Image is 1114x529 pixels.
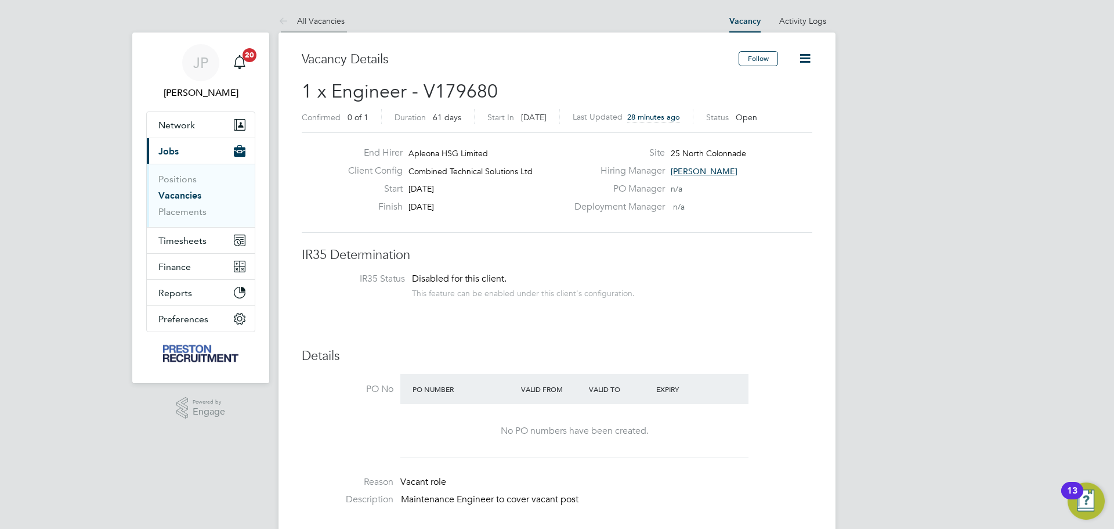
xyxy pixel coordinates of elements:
[395,112,426,123] label: Duration
[433,112,461,123] span: 61 days
[408,201,434,212] span: [DATE]
[739,51,778,66] button: Follow
[302,247,812,264] h3: IR35 Determination
[673,201,685,212] span: n/a
[627,112,680,122] span: 28 minutes ago
[567,183,665,195] label: PO Manager
[302,383,393,395] label: PO No
[487,112,514,123] label: Start In
[408,166,533,177] span: Combined Technical Solutions Ltd
[408,183,434,194] span: [DATE]
[158,174,197,185] a: Positions
[567,165,665,177] label: Hiring Manager
[671,166,737,177] span: [PERSON_NAME]
[302,112,341,123] label: Confirmed
[158,206,207,217] a: Placements
[348,112,368,123] span: 0 of 1
[339,183,403,195] label: Start
[132,33,269,383] nav: Main navigation
[401,494,812,506] p: Maintenance Engineer to cover vacant post
[302,80,498,103] span: 1 x Engineer - V179680
[158,235,207,246] span: Timesheets
[339,147,403,159] label: End Hirer
[158,287,192,298] span: Reports
[147,228,255,253] button: Timesheets
[193,407,225,417] span: Engage
[1068,483,1105,520] button: Open Resource Center, 13 new notifications
[706,112,729,123] label: Status
[339,165,403,177] label: Client Config
[671,148,746,159] span: 25 North Colonnade
[671,183,682,194] span: n/a
[653,379,721,400] div: Expiry
[736,112,757,123] span: Open
[147,280,255,305] button: Reports
[147,112,255,138] button: Network
[729,16,761,26] a: Vacancy
[158,190,201,201] a: Vacancies
[147,164,255,227] div: Jobs
[408,148,488,159] span: Apleona HSG Limited
[146,86,255,100] span: James Preston
[278,16,345,26] a: All Vacancies
[158,314,208,325] span: Preferences
[410,379,518,400] div: PO Number
[1067,491,1077,506] div: 13
[228,44,251,81] a: 20
[302,494,393,506] label: Description
[158,146,179,157] span: Jobs
[313,273,405,285] label: IR35 Status
[158,261,191,272] span: Finance
[302,348,812,365] h3: Details
[567,201,665,213] label: Deployment Manager
[193,397,225,407] span: Powered by
[147,254,255,279] button: Finance
[158,120,195,131] span: Network
[163,344,238,362] img: prestonrecruitment-logo-retina.png
[302,476,393,488] label: Reason
[521,112,547,123] span: [DATE]
[412,273,507,285] span: Disabled for this client.
[302,51,739,68] h3: Vacancy Details
[779,16,826,26] a: Activity Logs
[567,147,665,159] label: Site
[412,425,737,437] div: No PO numbers have been created.
[193,55,208,70] span: JP
[400,476,446,488] span: Vacant role
[586,379,654,400] div: Valid To
[573,111,623,122] label: Last Updated
[339,201,403,213] label: Finish
[147,138,255,164] button: Jobs
[146,344,255,362] a: Go to home page
[146,44,255,100] a: JP[PERSON_NAME]
[176,397,226,419] a: Powered byEngage
[243,48,256,62] span: 20
[412,285,635,298] div: This feature can be enabled under this client's configuration.
[147,306,255,332] button: Preferences
[518,379,586,400] div: Valid From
